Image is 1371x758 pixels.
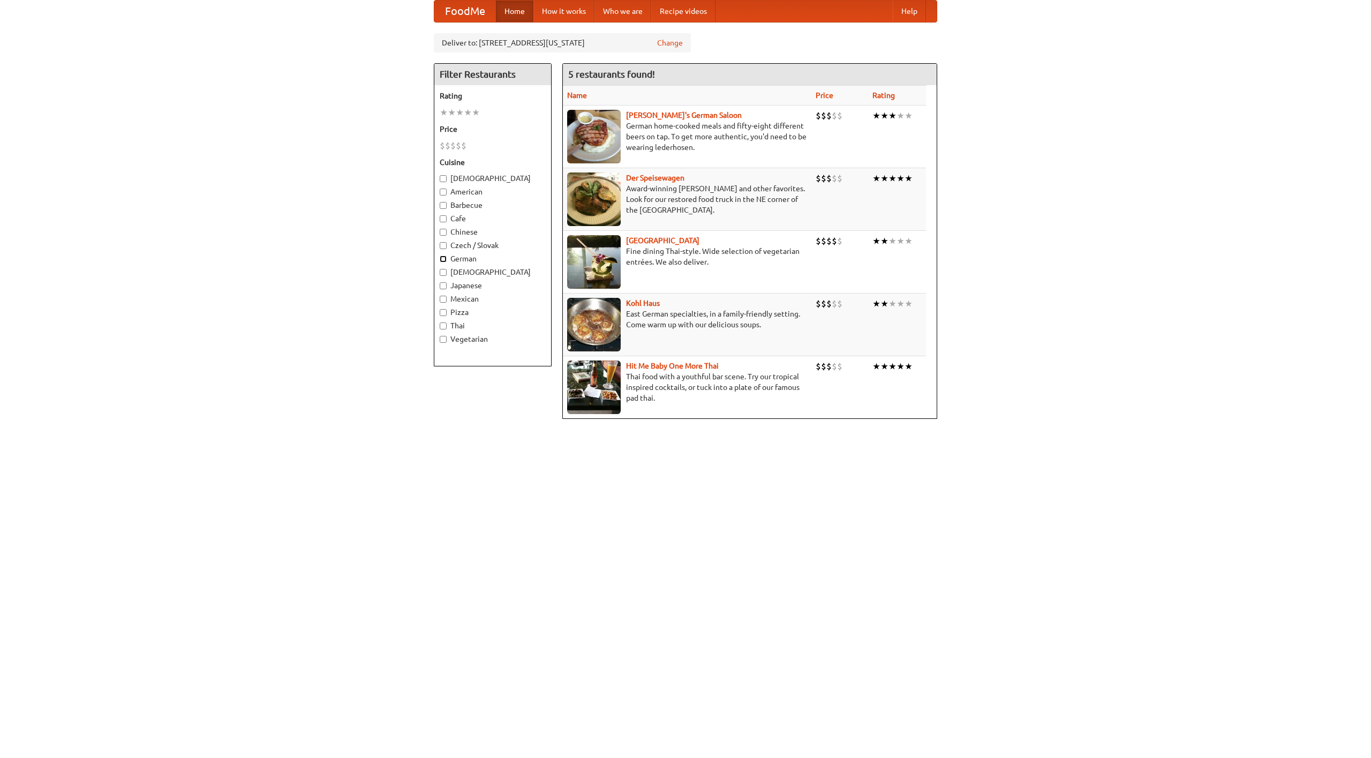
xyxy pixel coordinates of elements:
li: $ [816,235,821,247]
li: $ [816,110,821,122]
h5: Rating [440,91,546,101]
p: Award-winning [PERSON_NAME] and other favorites. Look for our restored food truck in the NE corne... [567,183,807,215]
li: $ [445,140,450,152]
h5: Cuisine [440,157,546,168]
li: ★ [880,110,888,122]
a: Der Speisewagen [626,174,684,182]
input: Thai [440,322,447,329]
li: $ [826,361,832,372]
a: Help [893,1,926,22]
li: ★ [905,110,913,122]
input: Mexican [440,296,447,303]
li: ★ [872,172,880,184]
input: Pizza [440,309,447,316]
li: ★ [872,235,880,247]
li: ★ [905,361,913,372]
li: ★ [897,172,905,184]
p: East German specialties, in a family-friendly setting. Come warm up with our delicious soups. [567,309,807,330]
li: ★ [888,298,897,310]
a: Kohl Haus [626,299,660,307]
img: kohlhaus.jpg [567,298,621,351]
li: $ [832,298,837,310]
li: ★ [888,235,897,247]
input: Cafe [440,215,447,222]
input: Vegetarian [440,336,447,343]
label: Pizza [440,307,546,318]
li: ★ [888,172,897,184]
input: Barbecue [440,202,447,209]
li: $ [826,110,832,122]
li: $ [816,172,821,184]
a: Change [657,37,683,48]
li: ★ [880,172,888,184]
a: Price [816,91,833,100]
li: $ [832,172,837,184]
li: $ [821,235,826,247]
li: ★ [472,107,480,118]
li: $ [837,235,842,247]
li: ★ [905,172,913,184]
li: $ [450,140,456,152]
input: Japanese [440,282,447,289]
li: ★ [905,298,913,310]
li: ★ [905,235,913,247]
li: ★ [880,298,888,310]
a: Home [496,1,533,22]
li: ★ [872,361,880,372]
label: Chinese [440,227,546,237]
li: $ [821,172,826,184]
li: ★ [880,235,888,247]
input: American [440,189,447,196]
li: $ [826,235,832,247]
input: [DEMOGRAPHIC_DATA] [440,269,447,276]
li: ★ [872,110,880,122]
li: ★ [897,298,905,310]
li: ★ [448,107,456,118]
input: Chinese [440,229,447,236]
input: [DEMOGRAPHIC_DATA] [440,175,447,182]
li: $ [456,140,461,152]
a: [PERSON_NAME]'s German Saloon [626,111,742,119]
li: $ [837,110,842,122]
a: Recipe videos [651,1,715,22]
li: $ [816,361,821,372]
a: FoodMe [434,1,496,22]
label: American [440,186,546,197]
li: $ [826,298,832,310]
input: Czech / Slovak [440,242,447,249]
li: ★ [456,107,464,118]
li: ★ [440,107,448,118]
img: esthers.jpg [567,110,621,163]
li: $ [461,140,466,152]
li: ★ [872,298,880,310]
p: German home-cooked meals and fifty-eight different beers on tap. To get more authentic, you'd nee... [567,121,807,153]
label: [DEMOGRAPHIC_DATA] [440,267,546,277]
ng-pluralize: 5 restaurants found! [568,69,655,79]
b: Hit Me Baby One More Thai [626,362,719,370]
a: How it works [533,1,594,22]
li: $ [832,235,837,247]
li: $ [440,140,445,152]
label: [DEMOGRAPHIC_DATA] [440,173,546,184]
label: Thai [440,320,546,331]
li: $ [832,110,837,122]
li: ★ [897,361,905,372]
div: Deliver to: [STREET_ADDRESS][US_STATE] [434,33,691,52]
a: Who we are [594,1,651,22]
li: $ [832,361,837,372]
li: ★ [464,107,472,118]
h5: Price [440,124,546,134]
label: Vegetarian [440,334,546,344]
li: $ [826,172,832,184]
img: speisewagen.jpg [567,172,621,226]
h4: Filter Restaurants [434,64,551,85]
a: Name [567,91,587,100]
label: Japanese [440,280,546,291]
a: [GEOGRAPHIC_DATA] [626,236,699,245]
input: German [440,256,447,262]
li: $ [821,298,826,310]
